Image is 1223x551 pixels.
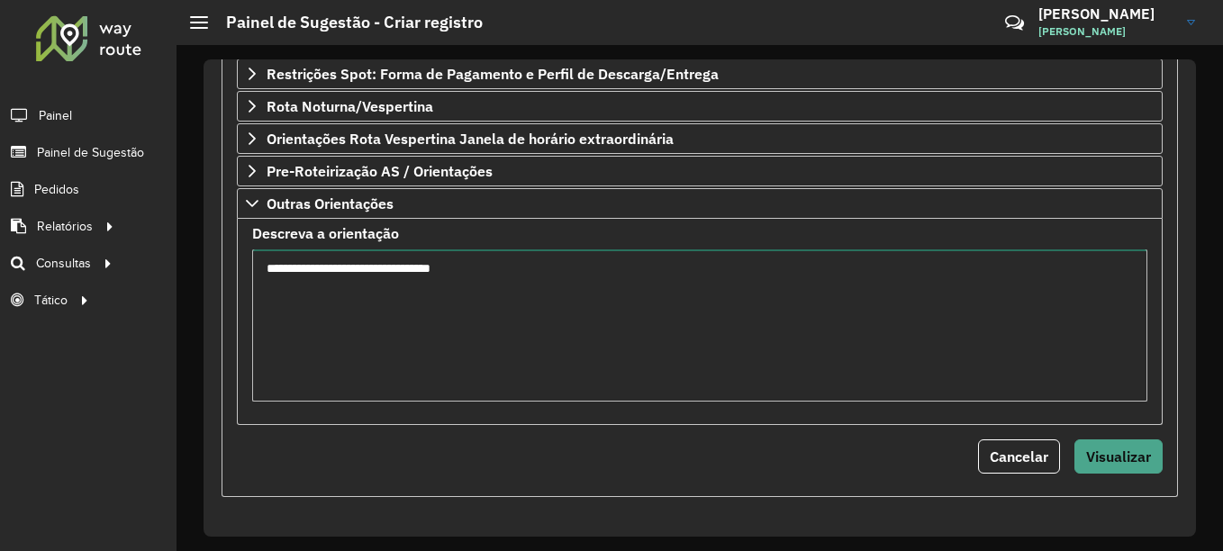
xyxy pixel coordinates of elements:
[39,106,72,125] span: Painel
[267,131,674,146] span: Orientações Rota Vespertina Janela de horário extraordinária
[267,196,394,211] span: Outras Orientações
[1038,5,1173,23] h3: [PERSON_NAME]
[237,123,1163,154] a: Orientações Rota Vespertina Janela de horário extraordinária
[995,4,1034,42] a: Contato Rápido
[237,59,1163,89] a: Restrições Spot: Forma de Pagamento e Perfil de Descarga/Entrega
[252,224,399,242] font: Descreva a orientação
[34,180,79,199] span: Pedidos
[237,188,1163,219] a: Outras Orientações
[1038,23,1173,40] span: [PERSON_NAME]
[1074,439,1163,474] button: Visualizar
[978,439,1060,474] button: Cancelar
[237,156,1163,186] a: Pre-Roteirização AS / Orientações
[208,13,483,32] h2: Painel de Sugestão - Criar registro
[237,91,1163,122] a: Rota Noturna/Vespertina
[36,254,91,273] span: Consultas
[267,164,493,178] span: Pre-Roteirização AS / Orientações
[1086,447,1151,465] span: Visualizar
[34,291,68,310] span: Tático
[267,99,433,113] span: Rota Noturna/Vespertina
[237,219,1163,425] div: Outras Orientações
[990,447,1048,465] span: Cancelar
[267,67,719,81] span: Restrições Spot: Forma de Pagamento e Perfil de Descarga/Entrega
[37,217,93,236] span: Relatórios
[37,143,144,162] span: Painel de Sugestão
